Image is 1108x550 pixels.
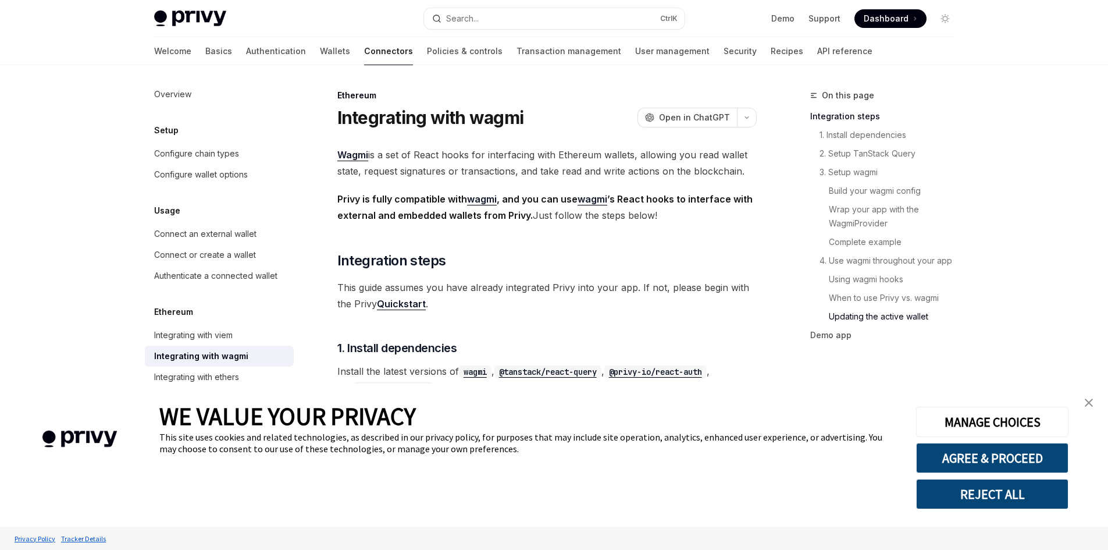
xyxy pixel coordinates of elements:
span: This guide assumes you have already integrated Privy into your app. If not, please begin with the... [337,279,757,312]
a: 3. Setup wagmi [810,163,964,182]
button: REJECT ALL [916,479,1068,509]
a: Wallets [320,37,350,65]
a: Connect an external wallet [145,223,294,244]
a: Integrating with ethers [145,367,294,388]
code: @tanstack/react-query [494,366,601,378]
a: Welcome [154,37,191,65]
h5: Usage [154,204,180,218]
img: light logo [154,10,226,27]
div: Connect an external wallet [154,227,256,241]
a: Connect or create a wallet [145,244,294,265]
a: close banner [1077,391,1100,414]
button: Toggle dark mode [936,9,954,28]
a: Wrap your app with the WagmiProvider [810,200,964,233]
strong: Privy is fully compatible with , and you can use ’s React hooks to interface with external and em... [337,193,753,221]
a: Connectors [364,37,413,65]
span: 1. Install dependencies [337,340,457,356]
button: Open search [424,8,685,29]
h5: Ethereum [154,305,193,319]
a: User management [635,37,710,65]
a: Using wagmi hooks [810,270,964,289]
code: @privy-io/react-auth [604,366,707,378]
a: Integration steps [810,107,964,126]
a: Wagmi [337,149,368,161]
span: Install the latest versions of , , , and : [337,363,757,396]
a: Overview [145,84,294,105]
div: Authenticate a connected wallet [154,269,277,283]
span: Just follow the steps below! [337,191,757,223]
a: API reference [817,37,872,65]
span: Integration steps [337,251,446,270]
span: Ctrl K [660,14,678,23]
a: Quickstart [377,298,426,310]
a: Updating the active wallet [810,307,964,326]
a: wagmi [467,193,497,205]
div: Configure chain types [154,147,239,161]
div: Overview [154,87,191,101]
div: Connect or create a wallet [154,248,256,262]
div: Integrating with wagmi [154,349,248,363]
span: Dashboard [864,13,909,24]
a: wagmi [459,366,491,377]
span: WE VALUE YOUR PRIVACY [159,401,416,431]
a: Demo [771,13,795,24]
button: Open in ChatGPT [637,108,737,127]
h5: Setup [154,123,179,137]
span: is a set of React hooks for interfacing with Ethereum wallets, allowing you read wallet state, re... [337,147,757,179]
a: Recipes [771,37,803,65]
a: 1. Install dependencies [810,126,964,144]
a: wagmi [578,193,607,205]
a: 4. Use wagmi throughout your app [810,251,964,270]
a: 2. Setup TanStack Query [810,144,964,163]
a: Support [808,13,840,24]
a: Basics [205,37,232,65]
h1: Integrating with wagmi [337,107,524,128]
a: Transaction management [516,37,621,65]
a: Dashboard [854,9,927,28]
a: Security [724,37,757,65]
a: Configure wallet options [145,164,294,185]
a: Integrating with viem [145,325,294,346]
a: Complete example [810,233,964,251]
code: @privy-io/wagmi [354,382,433,395]
img: close banner [1085,399,1093,407]
span: Open in ChatGPT [659,112,730,123]
a: @privy-io/wagmi [354,382,433,393]
a: Authenticate a connected wallet [145,265,294,286]
div: Integrating with ethers [154,370,239,384]
a: Build your wagmi config [810,182,964,200]
a: When to use Privy vs. wagmi [810,289,964,307]
a: Integrating with wagmi [145,346,294,367]
div: Search... [446,12,479,26]
a: Privacy Policy [12,528,58,549]
span: On this page [822,88,874,102]
img: company logo [17,414,142,464]
a: Demo app [810,326,964,345]
a: @tanstack/react-query [494,366,601,377]
button: AGREE & PROCEED [916,443,1068,473]
div: Integrating with viem [154,328,233,342]
a: Tracker Details [58,528,109,549]
button: MANAGE CHOICES [916,407,1068,437]
a: Policies & controls [427,37,503,65]
div: This site uses cookies and related technologies, as described in our privacy policy, for purposes... [159,431,899,455]
a: Configure chain types [145,143,294,164]
a: Authentication [246,37,306,65]
a: @privy-io/react-auth [604,366,707,377]
div: Configure wallet options [154,168,248,182]
div: Ethereum [337,90,757,101]
code: wagmi [459,366,491,378]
